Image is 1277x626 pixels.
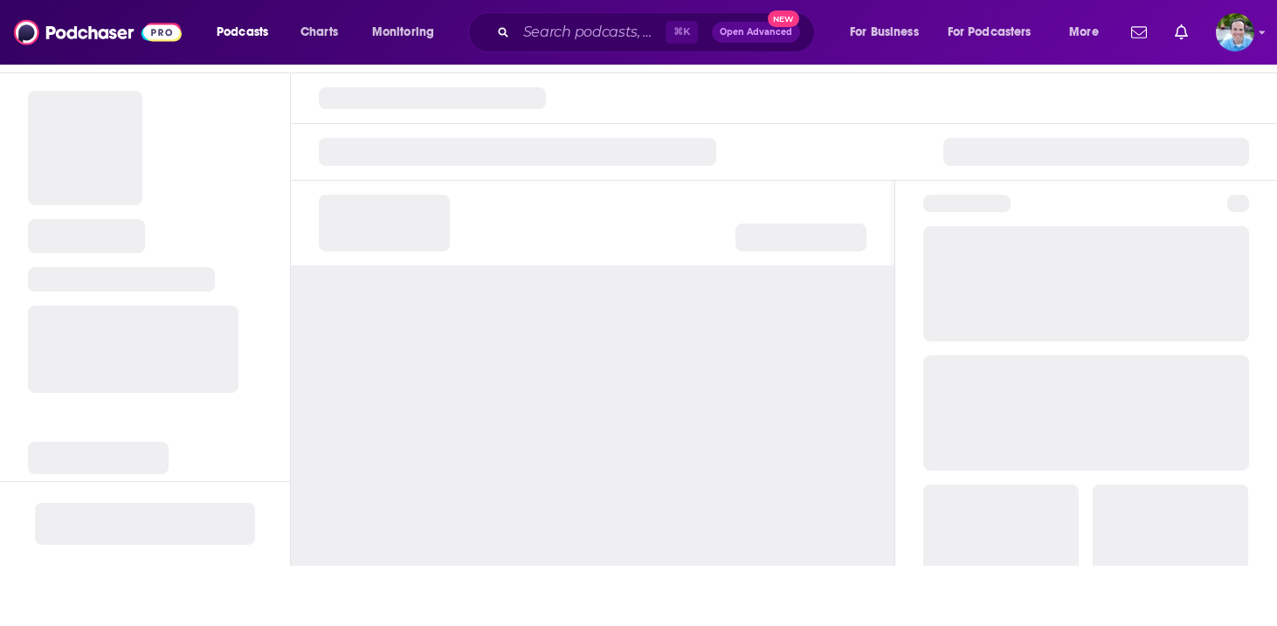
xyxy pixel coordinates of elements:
span: Logged in as johnnemo [1216,13,1254,52]
a: Show notifications dropdown [1168,17,1195,47]
input: Search podcasts, credits, & more... [516,18,666,46]
button: open menu [1057,18,1121,46]
img: Podchaser - Follow, Share and Rate Podcasts [14,16,182,49]
button: open menu [838,18,941,46]
span: Open Advanced [720,28,792,37]
button: open menu [936,18,1057,46]
span: ⌘ K [666,21,698,44]
span: Charts [300,20,338,45]
div: Search podcasts, credits, & more... [485,12,832,52]
button: open menu [360,18,457,46]
span: For Business [850,20,919,45]
span: For Podcasters [948,20,1032,45]
span: More [1069,20,1099,45]
span: Podcasts [217,20,268,45]
button: open menu [204,18,291,46]
a: Charts [289,18,349,46]
a: Show notifications dropdown [1124,17,1154,47]
button: Open AdvancedNew [712,22,800,43]
span: Monitoring [372,20,434,45]
img: User Profile [1216,13,1254,52]
button: Show profile menu [1216,13,1254,52]
span: New [768,10,799,27]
